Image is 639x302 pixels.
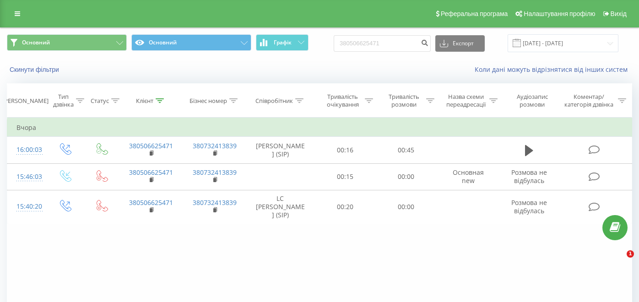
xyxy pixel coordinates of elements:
a: Коли дані можуть відрізнятися вiд інших систем [475,65,632,74]
span: Основний [22,39,50,46]
div: 15:46:03 [16,168,37,186]
td: [PERSON_NAME] (SIP) [246,137,314,163]
a: 380506625471 [129,168,173,177]
a: 380506625471 [129,141,173,150]
a: 380506625471 [129,198,173,207]
input: Пошук за номером [334,35,431,52]
div: Тип дзвінка [53,93,74,108]
td: Основная new [437,163,500,190]
div: Співробітник [255,97,293,105]
div: Аудіозапис розмови [508,93,556,108]
a: 380732413839 [193,168,237,177]
a: 380732413839 [193,198,237,207]
div: 16:00:03 [16,141,37,159]
div: 15:40:20 [16,198,37,216]
button: Графік [256,34,309,51]
td: 00:45 [375,137,436,163]
button: Скинути фільтри [7,65,64,74]
span: Розмова не відбулась [511,168,547,185]
button: Основний [7,34,127,51]
div: Коментар/категорія дзвінка [562,93,616,108]
td: 00:16 [314,137,375,163]
span: Графік [274,39,292,46]
td: LC [PERSON_NAME] (SIP) [246,190,314,224]
div: Тривалість розмови [384,93,423,108]
span: Налаштування профілю [524,10,595,17]
span: 1 [627,250,634,258]
div: Назва схеми переадресації [445,93,487,108]
div: Клієнт [136,97,153,105]
span: Розмова не відбулась [511,198,547,215]
td: 00:15 [314,163,375,190]
div: Тривалість очікування [323,93,363,108]
td: 00:00 [375,163,436,190]
div: Статус [91,97,109,105]
span: Реферальна програма [441,10,508,17]
td: 00:00 [375,190,436,224]
iframe: Intercom live chat [608,250,630,272]
a: 380732413839 [193,141,237,150]
td: Вчора [7,119,632,137]
button: Експорт [435,35,485,52]
div: [PERSON_NAME] [2,97,49,105]
div: Бізнес номер [190,97,227,105]
td: 00:20 [314,190,375,224]
span: Вихід [611,10,627,17]
button: Основний [131,34,251,51]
